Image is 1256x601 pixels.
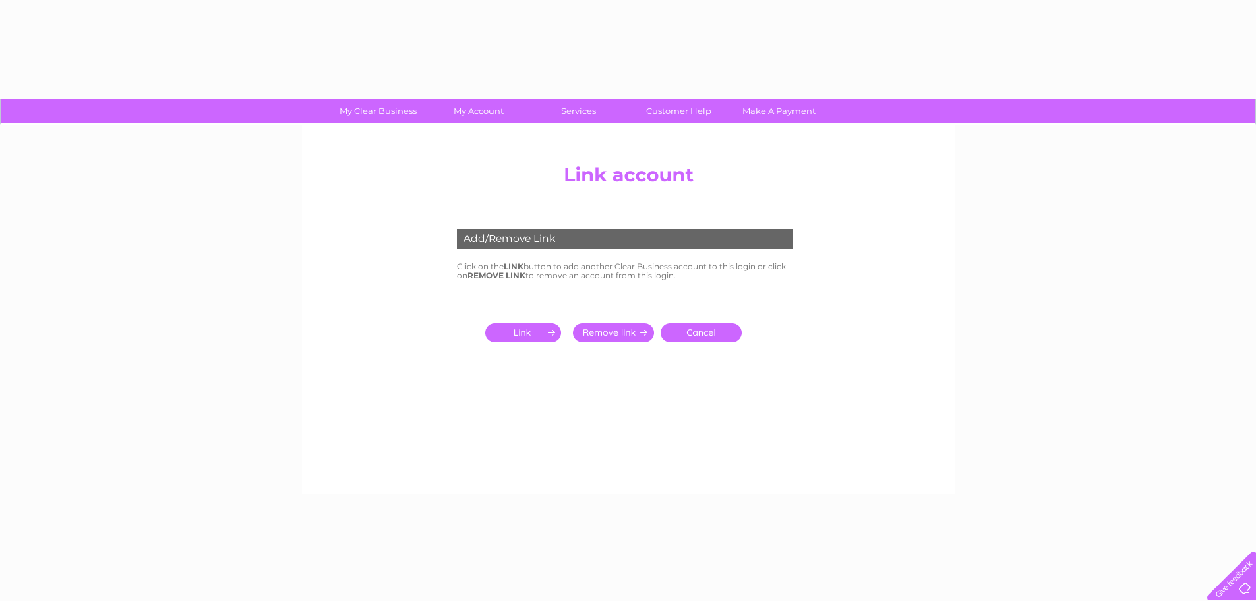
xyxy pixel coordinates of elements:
[324,99,433,123] a: My Clear Business
[424,99,533,123] a: My Account
[454,259,803,284] td: Click on the button to add another Clear Business account to this login or click on to remove an ...
[524,99,633,123] a: Services
[467,270,525,280] b: REMOVE LINK
[624,99,733,123] a: Customer Help
[725,99,833,123] a: Make A Payment
[661,323,742,342] a: Cancel
[504,261,523,271] b: LINK
[485,323,566,342] input: Submit
[573,323,654,342] input: Submit
[457,229,793,249] div: Add/Remove Link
